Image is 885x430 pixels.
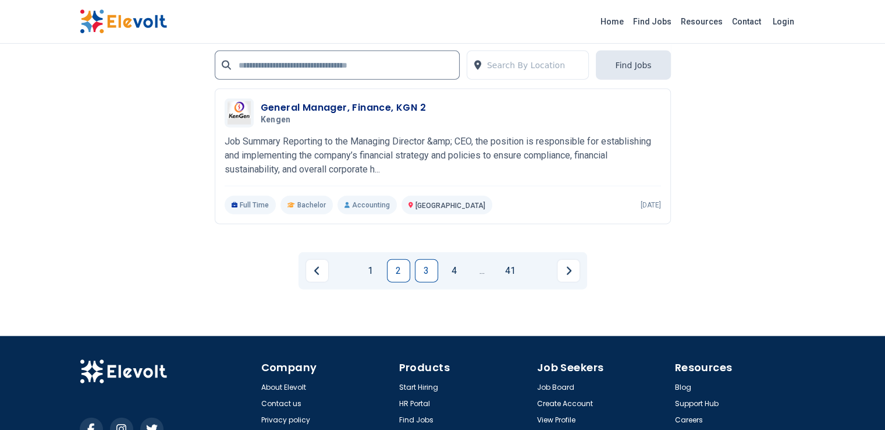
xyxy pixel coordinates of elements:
h4: Products [399,359,530,376]
a: KengenGeneral Manager, Finance, KGN 2KengenJob Summary Reporting to the Managing Director &amp; C... [225,98,661,214]
ul: Pagination [305,259,580,283]
a: Careers [675,415,703,425]
button: Find Jobs [596,51,670,80]
p: Job Summary Reporting to the Managing Director &amp; CEO, the position is responsible for establi... [225,135,661,177]
a: View Profile [537,415,575,425]
h4: Resources [675,359,806,376]
a: Find Jobs [628,12,676,31]
h3: General Manager, Finance, KGN 2 [261,101,426,115]
a: Find Jobs [399,415,433,425]
img: Elevolt [80,359,167,384]
img: Elevolt [80,9,167,34]
a: Contact us [261,399,301,408]
a: Contact [727,12,766,31]
a: HR Portal [399,399,430,408]
p: Accounting [337,196,397,214]
h4: Company [261,359,392,376]
a: Resources [676,12,727,31]
span: Kengen [261,115,291,125]
span: [GEOGRAPHIC_DATA] [415,202,485,210]
a: Start Hiring [399,383,438,392]
p: [DATE] [641,200,661,210]
a: Page 1 [359,259,382,283]
a: Create Account [537,399,593,408]
p: Full Time [225,196,276,214]
a: Previous page [305,259,329,283]
a: Page 3 [415,259,438,283]
a: Page 4 [443,259,466,283]
a: Home [596,12,628,31]
span: Bachelor [297,200,326,210]
a: Next page [557,259,580,283]
a: Page 41 [499,259,522,283]
a: Privacy policy [261,415,310,425]
a: Login [766,10,801,33]
a: Blog [675,383,691,392]
a: Page 2 is your current page [387,259,410,283]
a: About Elevolt [261,383,306,392]
img: Kengen [228,101,251,125]
a: Job Board [537,383,574,392]
a: Support Hub [675,399,719,408]
h4: Job Seekers [537,359,668,376]
a: Jump forward [471,259,494,283]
